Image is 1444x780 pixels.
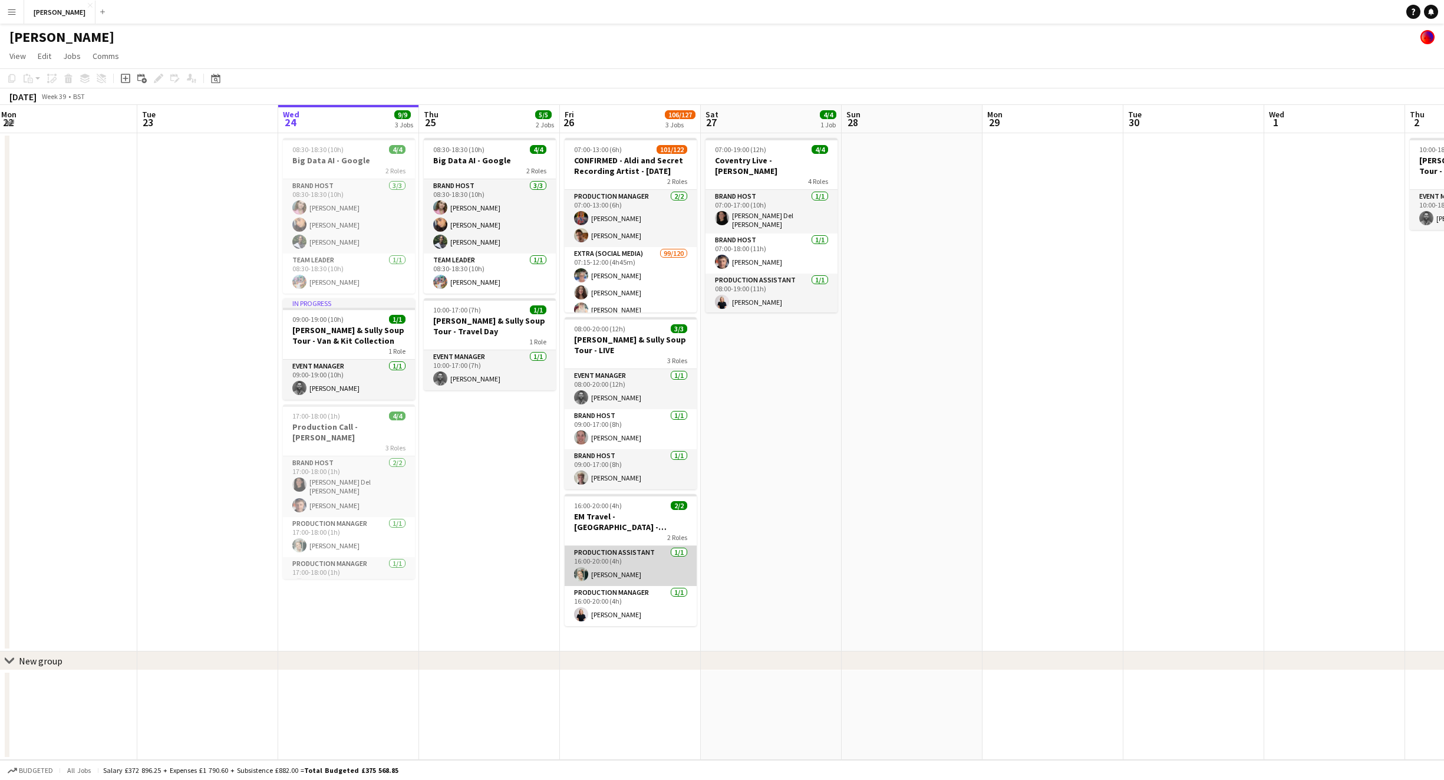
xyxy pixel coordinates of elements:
[281,116,299,129] span: 24
[283,298,415,400] app-job-card: In progress09:00-19:00 (10h)1/1[PERSON_NAME] & Sully Soup Tour - Van & Kit Collection1 RoleEvent ...
[394,110,411,119] span: 9/9
[58,48,85,64] a: Jobs
[424,350,556,390] app-card-role: Event Manager1/110:00-17:00 (7h)[PERSON_NAME]
[292,145,344,154] span: 08:30-18:30 (10h)
[565,511,697,532] h3: EM Travel - [GEOGRAPHIC_DATA] - [GEOGRAPHIC_DATA]
[667,356,687,365] span: 3 Roles
[142,109,156,120] span: Tue
[526,166,546,175] span: 2 Roles
[292,412,340,420] span: 17:00-18:00 (1h)
[9,91,37,103] div: [DATE]
[283,360,415,400] app-card-role: Event Manager1/109:00-19:00 (10h)[PERSON_NAME]
[705,109,718,120] span: Sat
[433,145,484,154] span: 08:30-18:30 (10h)
[33,48,56,64] a: Edit
[565,409,697,449] app-card-role: Brand Host1/109:00-17:00 (8h)[PERSON_NAME]
[283,298,415,308] div: In progress
[665,110,695,119] span: 106/127
[987,109,1003,120] span: Mon
[283,138,415,294] app-job-card: 08:30-18:30 (10h)4/4Big Data AI - Google2 RolesBrand Host3/308:30-18:30 (10h)[PERSON_NAME][PERSON...
[812,145,828,154] span: 4/4
[1420,30,1435,44] app-user-avatar: Tobin James
[385,443,405,452] span: 3 Roles
[389,315,405,324] span: 1/1
[565,155,697,176] h3: CONFIRMED - Aldi and Secret Recording Artist - [DATE]
[657,145,687,154] span: 101/122
[574,145,622,154] span: 07:00-13:00 (6h)
[565,190,697,247] app-card-role: Production Manager2/207:00-13:00 (6h)[PERSON_NAME][PERSON_NAME]
[565,334,697,356] h3: [PERSON_NAME] & Sully Soup Tour - LIVE
[424,109,439,120] span: Thu
[65,766,93,775] span: All jobs
[73,92,85,101] div: BST
[1269,109,1284,120] span: Wed
[424,138,556,294] div: 08:30-18:30 (10h)4/4Big Data AI - Google2 RolesBrand Host3/308:30-18:30 (10h)[PERSON_NAME][PERSON...
[283,557,415,597] app-card-role: Production Manager1/117:00-18:00 (1h)
[1410,109,1425,120] span: Thu
[283,422,415,443] h3: Production Call - [PERSON_NAME]
[820,120,836,129] div: 1 Job
[292,315,344,324] span: 09:00-19:00 (10h)
[38,51,51,61] span: Edit
[424,315,556,337] h3: [PERSON_NAME] & Sully Soup Tour - Travel Day
[433,305,481,314] span: 10:00-17:00 (7h)
[103,766,398,775] div: Salary £372 896.25 + Expenses £1 790.60 + Subsistence £882.00 =
[385,166,405,175] span: 2 Roles
[88,48,124,64] a: Comms
[1267,116,1284,129] span: 1
[39,92,68,101] span: Week 39
[574,324,625,333] span: 08:00-20:00 (12h)
[530,145,546,154] span: 4/4
[283,254,415,294] app-card-role: Team Leader1/108:30-18:30 (10h)[PERSON_NAME]
[283,109,299,120] span: Wed
[63,51,81,61] span: Jobs
[283,179,415,254] app-card-role: Brand Host3/308:30-18:30 (10h)[PERSON_NAME][PERSON_NAME][PERSON_NAME]
[667,177,687,186] span: 2 Roles
[985,116,1003,129] span: 29
[704,116,718,129] span: 27
[565,494,697,626] app-job-card: 16:00-20:00 (4h)2/2EM Travel - [GEOGRAPHIC_DATA] - [GEOGRAPHIC_DATA]2 RolesProduction Assistant1/...
[6,764,55,777] button: Budgeted
[424,155,556,166] h3: Big Data AI - Google
[283,155,415,166] h3: Big Data AI - Google
[5,48,31,64] a: View
[424,298,556,390] app-job-card: 10:00-17:00 (7h)1/1[PERSON_NAME] & Sully Soup Tour - Travel Day1 RoleEvent Manager1/110:00-17:00 ...
[705,233,838,274] app-card-role: Brand Host1/107:00-18:00 (11h)[PERSON_NAME]
[1128,109,1142,120] span: Tue
[671,501,687,510] span: 2/2
[667,533,687,542] span: 2 Roles
[422,116,439,129] span: 25
[574,501,622,510] span: 16:00-20:00 (4h)
[24,1,95,24] button: [PERSON_NAME]
[388,347,405,356] span: 1 Role
[283,517,415,557] app-card-role: Production Manager1/117:00-18:00 (1h)[PERSON_NAME]
[565,109,574,120] span: Fri
[283,404,415,579] app-job-card: 17:00-18:00 (1h)4/4Production Call - [PERSON_NAME]3 RolesBrand Host2/217:00-18:00 (1h)[PERSON_NAM...
[304,766,398,775] span: Total Budgeted £375 568.85
[705,190,838,233] app-card-role: Brand Host1/107:00-17:00 (10h)[PERSON_NAME] Del [PERSON_NAME]
[565,449,697,489] app-card-role: Brand Host1/109:00-17:00 (8h)[PERSON_NAME]
[283,325,415,346] h3: [PERSON_NAME] & Sully Soup Tour - Van & Kit Collection
[389,412,405,420] span: 4/4
[1408,116,1425,129] span: 2
[424,179,556,254] app-card-role: Brand Host3/308:30-18:30 (10h)[PERSON_NAME][PERSON_NAME][PERSON_NAME]
[19,655,62,667] div: New group
[665,120,695,129] div: 3 Jobs
[705,138,838,312] app-job-card: 07:00-19:00 (12h)4/4Coventry Live - [PERSON_NAME]4 RolesBrand Host1/107:00-17:00 (10h)[PERSON_NAM...
[565,138,697,312] app-job-card: 07:00-13:00 (6h)101/122CONFIRMED - Aldi and Secret Recording Artist - [DATE]2 RolesProduction Man...
[671,324,687,333] span: 3/3
[536,120,554,129] div: 2 Jobs
[565,369,697,409] app-card-role: Event Manager1/108:00-20:00 (12h)[PERSON_NAME]
[140,116,156,129] span: 23
[529,337,546,346] span: 1 Role
[93,51,119,61] span: Comms
[9,28,114,46] h1: [PERSON_NAME]
[808,177,828,186] span: 4 Roles
[705,155,838,176] h3: Coventry Live - [PERSON_NAME]
[563,116,574,129] span: 26
[424,254,556,294] app-card-role: Team Leader1/108:30-18:30 (10h)[PERSON_NAME]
